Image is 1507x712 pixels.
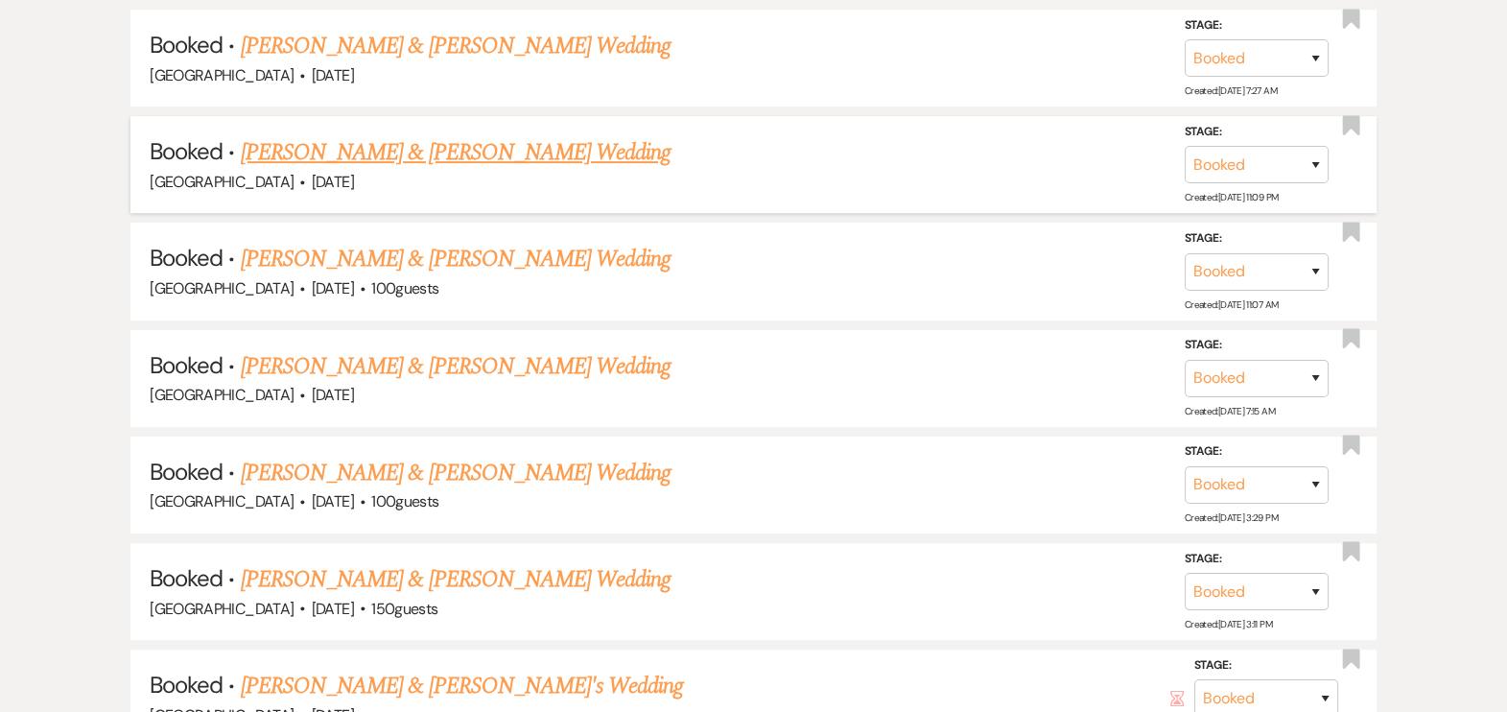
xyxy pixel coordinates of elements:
span: Created: [DATE] 3:11 PM [1185,618,1272,630]
span: 150 guests [371,599,437,619]
span: Created: [DATE] 3:29 PM [1185,511,1278,524]
label: Stage: [1185,335,1329,356]
span: [DATE] [312,278,354,298]
span: [DATE] [312,385,354,405]
span: Booked [150,563,223,593]
span: Booked [150,30,223,59]
span: Created: [DATE] 7:15 AM [1185,405,1275,417]
a: [PERSON_NAME] & [PERSON_NAME] Wedding [241,456,671,490]
span: [GEOGRAPHIC_DATA] [150,385,294,405]
label: Stage: [1185,122,1329,143]
span: Created: [DATE] 7:27 AM [1185,84,1277,97]
a: [PERSON_NAME] & [PERSON_NAME] Wedding [241,562,671,597]
span: [DATE] [312,172,354,192]
span: Booked [150,457,223,487]
span: Booked [150,136,223,166]
label: Stage: [1185,441,1329,463]
span: Created: [DATE] 11:09 PM [1185,191,1278,203]
a: [PERSON_NAME] & [PERSON_NAME] Wedding [241,349,671,384]
a: [PERSON_NAME] & [PERSON_NAME] Wedding [241,135,671,170]
span: Booked [150,243,223,273]
span: [GEOGRAPHIC_DATA] [150,491,294,511]
span: [DATE] [312,599,354,619]
label: Stage: [1185,14,1329,36]
span: [GEOGRAPHIC_DATA] [150,172,294,192]
label: Stage: [1194,655,1338,676]
label: Stage: [1185,228,1329,249]
span: [GEOGRAPHIC_DATA] [150,278,294,298]
span: [GEOGRAPHIC_DATA] [150,65,294,85]
a: [PERSON_NAME] & [PERSON_NAME] Wedding [241,242,671,276]
span: 100 guests [371,278,438,298]
span: Booked [150,670,223,700]
span: [DATE] [312,65,354,85]
span: [DATE] [312,491,354,511]
span: [GEOGRAPHIC_DATA] [150,599,294,619]
a: [PERSON_NAME] & [PERSON_NAME] Wedding [241,29,671,63]
span: Booked [150,350,223,380]
span: Created: [DATE] 11:07 AM [1185,297,1278,310]
a: [PERSON_NAME] & [PERSON_NAME]'s Wedding [241,669,684,703]
label: Stage: [1185,548,1329,569]
span: 100 guests [371,491,438,511]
